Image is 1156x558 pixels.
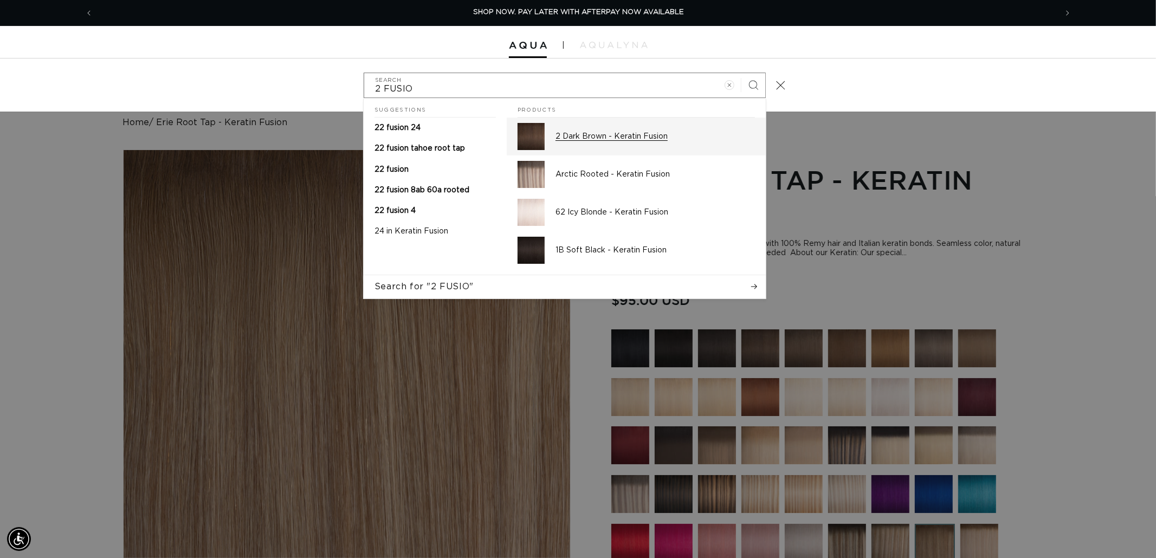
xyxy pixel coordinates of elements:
a: 2 Dark Brown - Keratin Fusion [507,118,766,155]
img: 62 Icy Blonde - Keratin Fusion [518,199,545,226]
p: 22 fusion 24 [374,123,421,133]
span: SHOP NOW. PAY LATER WITH AFTERPAY NOW AVAILABLE [473,9,684,16]
p: 2 Dark Brown - Keratin Fusion [556,132,755,141]
h2: Suggestions [374,99,496,118]
p: 22 fusion 4 [374,206,416,216]
span: 22 fusion tahoe root tap [374,145,465,152]
button: Previous announcement [77,3,101,23]
img: 1B Soft Black - Keratin Fusion [518,237,545,264]
p: Arctic Rooted - Keratin Fusion [556,170,755,179]
a: 22 fusion 24 [364,118,507,138]
div: Accessibility Menu [7,527,31,551]
img: aqualyna.com [580,42,648,48]
img: 2 Dark Brown - Keratin Fusion [518,123,545,150]
p: 22 fusion 8ab 60a rooted [374,185,469,195]
img: Arctic Rooted - Keratin Fusion [518,161,545,188]
span: 22 fusion 8ab 60a rooted [374,186,469,194]
a: Arctic Rooted - Keratin Fusion [507,155,766,193]
span: 22 fusion 4 [374,207,416,215]
input: Search [364,73,765,98]
a: 22 fusion 8ab 60a rooted [364,180,507,200]
p: 22 fusion [374,165,409,174]
a: 24 in Keratin Fusion [364,221,507,242]
p: 1B Soft Black - Keratin Fusion [556,245,755,255]
span: Search for "2 FUSIO" [374,281,474,293]
iframe: Chat Widget [1005,441,1156,558]
a: 62 Icy Blonde - Keratin Fusion [507,193,766,231]
a: 22 fusion [364,159,507,180]
span: 22 fusion 24 [374,124,421,132]
a: 1B Soft Black - Keratin Fusion [507,231,766,269]
h2: Products [518,99,755,118]
p: 24 in Keratin Fusion [374,226,448,236]
a: 22 fusion 4 [364,200,507,221]
span: 22 fusion [374,166,409,173]
button: Next announcement [1056,3,1080,23]
p: 62 Icy Blonde - Keratin Fusion [556,207,755,217]
button: Search [741,73,765,97]
button: Close [768,73,792,97]
p: 22 fusion tahoe root tap [374,144,465,153]
button: Clear search term [718,73,741,97]
a: 22 fusion tahoe root tap [364,138,507,159]
img: Aqua Hair Extensions [509,42,547,49]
